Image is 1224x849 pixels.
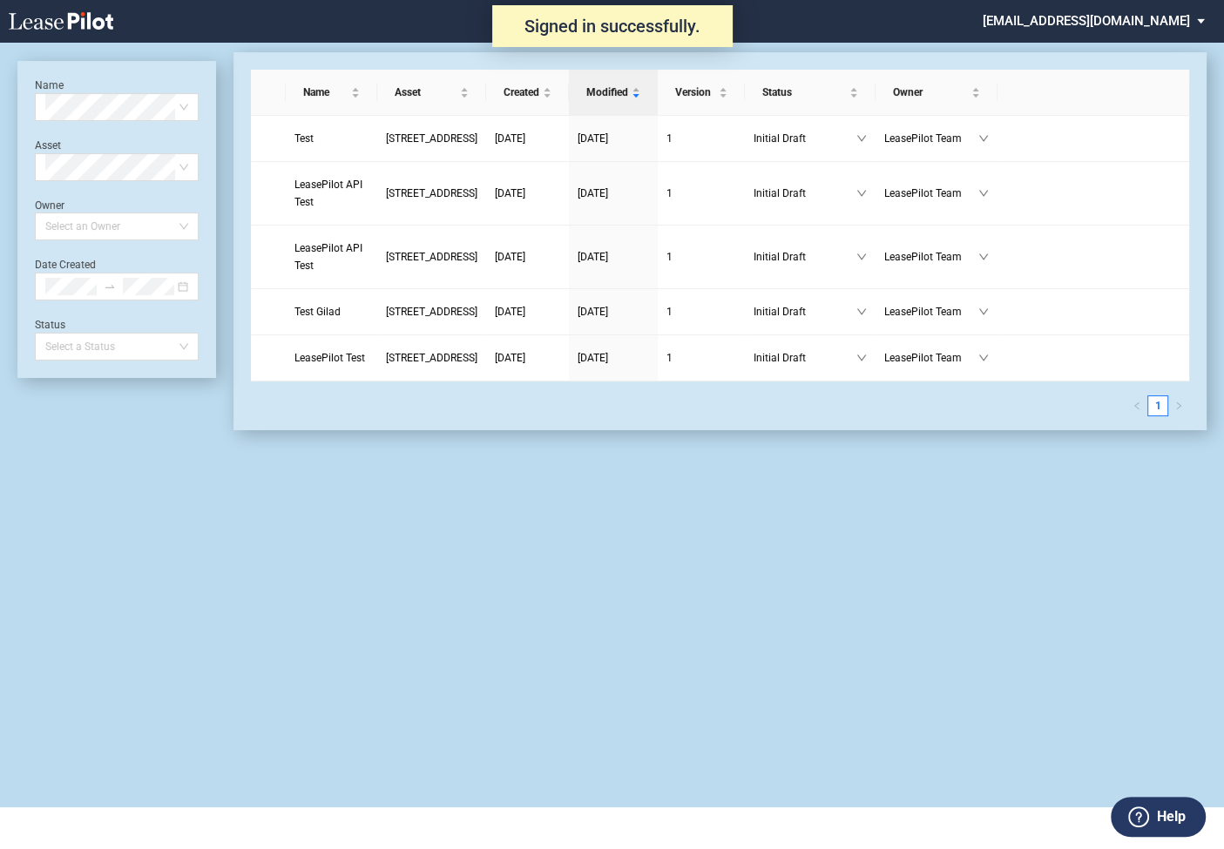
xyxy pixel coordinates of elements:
[578,352,608,364] span: [DATE]
[1157,805,1186,828] label: Help
[1126,395,1147,416] li: Previous Page
[1148,396,1167,415] a: 1
[1147,395,1168,416] li: 1
[104,280,116,293] span: to
[884,248,978,266] span: LeasePilot Team
[1168,395,1189,416] li: Next Page
[978,353,989,363] span: down
[294,352,365,364] span: LeasePilot Test
[486,70,569,116] th: Created
[578,303,649,320] a: [DATE]
[856,188,867,199] span: down
[893,84,968,101] span: Owner
[294,179,362,208] span: LeasePilot API Test
[856,133,867,144] span: down
[1133,401,1141,410] span: left
[386,303,477,320] a: [STREET_ADDRESS]
[386,306,477,318] span: 109 State Street
[294,130,369,147] a: Test
[578,248,649,266] a: [DATE]
[578,185,649,202] a: [DATE]
[856,252,867,262] span: down
[666,306,673,318] span: 1
[578,132,608,145] span: [DATE]
[754,185,856,202] span: Initial Draft
[884,349,978,367] span: LeasePilot Team
[578,349,649,367] a: [DATE]
[884,185,978,202] span: LeasePilot Team
[754,130,856,147] span: Initial Draft
[377,70,486,116] th: Asset
[578,130,649,147] a: [DATE]
[492,5,733,47] div: Signed in successfully.
[666,248,736,266] a: 1
[386,187,477,199] span: 109 State Street
[386,251,477,263] span: 109 State Street
[495,352,525,364] span: [DATE]
[666,303,736,320] a: 1
[35,259,96,271] label: Date Created
[495,303,560,320] a: [DATE]
[35,319,65,331] label: Status
[495,306,525,318] span: [DATE]
[745,70,876,116] th: Status
[386,349,477,367] a: [STREET_ADDRESS]
[675,84,715,101] span: Version
[884,130,978,147] span: LeasePilot Team
[578,306,608,318] span: [DATE]
[666,187,673,199] span: 1
[978,252,989,262] span: down
[504,84,539,101] span: Created
[294,306,341,318] span: Test Gilad
[104,280,116,293] span: swap-right
[856,307,867,317] span: down
[294,349,369,367] a: LeasePilot Test
[35,199,64,212] label: Owner
[495,248,560,266] a: [DATE]
[286,70,377,116] th: Name
[978,307,989,317] span: down
[978,133,989,144] span: down
[1174,401,1183,410] span: right
[35,139,61,152] label: Asset
[495,187,525,199] span: [DATE]
[294,176,369,211] a: LeasePilot API Test
[35,79,64,91] label: Name
[495,130,560,147] a: [DATE]
[762,84,846,101] span: Status
[303,84,348,101] span: Name
[578,187,608,199] span: [DATE]
[754,248,856,266] span: Initial Draft
[495,132,525,145] span: [DATE]
[395,84,456,101] span: Asset
[386,185,477,202] a: [STREET_ADDRESS]
[294,242,362,272] span: LeasePilot API Test
[386,352,477,364] span: 109 State Street
[666,185,736,202] a: 1
[495,349,560,367] a: [DATE]
[978,188,989,199] span: down
[754,349,856,367] span: Initial Draft
[666,132,673,145] span: 1
[884,303,978,320] span: LeasePilot Team
[495,251,525,263] span: [DATE]
[1126,395,1147,416] button: left
[569,70,658,116] th: Modified
[666,352,673,364] span: 1
[495,185,560,202] a: [DATE]
[578,251,608,263] span: [DATE]
[294,132,314,145] span: Test
[386,132,477,145] span: 109 State Street
[856,353,867,363] span: down
[386,130,477,147] a: [STREET_ADDRESS]
[666,349,736,367] a: 1
[294,303,369,320] a: Test Gilad
[754,303,856,320] span: Initial Draft
[586,84,628,101] span: Modified
[658,70,745,116] th: Version
[294,239,369,274] a: LeasePilot API Test
[386,248,477,266] a: [STREET_ADDRESS]
[1111,797,1206,837] button: Help
[1168,395,1189,416] button: right
[666,251,673,263] span: 1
